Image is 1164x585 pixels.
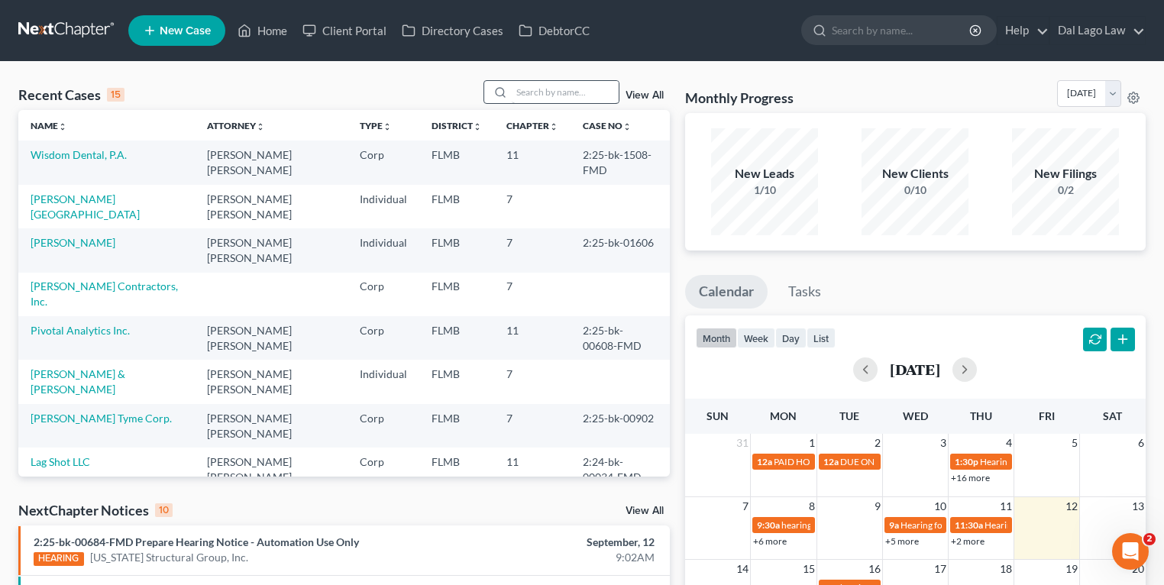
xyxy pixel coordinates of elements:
[31,120,67,131] a: Nameunfold_more
[90,550,248,565] a: [US_STATE] Structural Group, Inc.
[419,316,494,360] td: FLMB
[867,560,882,578] span: 16
[757,519,780,531] span: 9:30a
[774,275,835,309] a: Tasks
[432,120,482,131] a: Districtunfold_more
[807,434,816,452] span: 1
[348,316,419,360] td: Corp
[775,328,807,348] button: day
[155,503,173,517] div: 10
[458,535,655,550] div: September, 12
[890,361,940,377] h2: [DATE]
[160,25,211,37] span: New Case
[1112,533,1149,570] iframe: Intercom live chat
[873,434,882,452] span: 2
[903,409,928,422] span: Wed
[696,328,737,348] button: month
[256,122,265,131] i: unfold_more
[348,228,419,272] td: Individual
[757,456,772,467] span: 12a
[511,17,597,44] a: DebtorCC
[348,141,419,184] td: Corp
[571,141,669,184] td: 2:25-bk-1508-FMD
[933,497,948,516] span: 10
[685,89,794,107] h3: Monthly Progress
[885,535,919,547] a: +5 more
[900,519,1010,531] span: Hearing for PI ESTATES LLC
[419,448,494,491] td: FLMB
[195,228,348,272] td: [PERSON_NAME] [PERSON_NAME]
[1143,533,1156,545] span: 2
[31,455,90,468] a: Lag Shot LLC
[1012,183,1119,198] div: 0/2
[58,122,67,131] i: unfold_more
[494,404,571,448] td: 7
[571,228,669,272] td: 2:25-bk-01606
[807,328,836,348] button: list
[753,535,787,547] a: +6 more
[1070,434,1079,452] span: 5
[839,409,859,422] span: Tue
[31,236,115,249] a: [PERSON_NAME]
[31,192,140,221] a: [PERSON_NAME][GEOGRAPHIC_DATA]
[458,550,655,565] div: 9:02AM
[419,404,494,448] td: FLMB
[419,185,494,228] td: FLMB
[735,560,750,578] span: 14
[774,456,870,467] span: PAID HOLIDAY - [DATE]
[583,120,632,131] a: Case Nounfold_more
[31,412,172,425] a: [PERSON_NAME] Tyme Corp.
[685,275,768,309] a: Calendar
[494,228,571,272] td: 7
[419,273,494,316] td: FLMB
[348,273,419,316] td: Corp
[862,183,968,198] div: 0/10
[1130,497,1146,516] span: 13
[711,183,818,198] div: 1/10
[998,497,1014,516] span: 11
[348,360,419,403] td: Individual
[801,560,816,578] span: 15
[494,448,571,491] td: 11
[1103,409,1122,422] span: Sat
[31,324,130,337] a: Pivotal Analytics Inc.
[207,120,265,131] a: Attorneyunfold_more
[195,316,348,360] td: [PERSON_NAME] [PERSON_NAME]
[31,280,178,308] a: [PERSON_NAME] Contractors, Inc.
[494,185,571,228] td: 7
[807,497,816,516] span: 8
[1050,17,1145,44] a: Dal Lago Law
[348,185,419,228] td: Individual
[549,122,558,131] i: unfold_more
[419,228,494,272] td: FLMB
[419,360,494,403] td: FLMB
[195,141,348,184] td: [PERSON_NAME] [PERSON_NAME]
[1064,497,1079,516] span: 12
[970,409,992,422] span: Thu
[955,519,983,531] span: 11:30a
[571,316,669,360] td: 2:25-bk-00608-FMD
[494,360,571,403] td: 7
[626,90,664,101] a: View All
[394,17,511,44] a: Directory Cases
[494,141,571,184] td: 11
[230,17,295,44] a: Home
[419,141,494,184] td: FLMB
[933,560,948,578] span: 17
[295,17,394,44] a: Client Portal
[823,456,839,467] span: 12a
[980,456,1026,467] span: Hearing for
[107,88,124,102] div: 15
[951,472,990,483] a: +16 more
[998,560,1014,578] span: 18
[622,122,632,131] i: unfold_more
[997,17,1049,44] a: Help
[571,404,669,448] td: 2:25-bk-00902
[18,86,124,104] div: Recent Cases
[195,360,348,403] td: [PERSON_NAME] [PERSON_NAME]
[195,448,348,491] td: [PERSON_NAME] [PERSON_NAME]
[1039,409,1055,422] span: Fri
[1012,165,1119,183] div: New Filings
[735,434,750,452] span: 31
[31,148,127,161] a: Wisdom Dental, P.A.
